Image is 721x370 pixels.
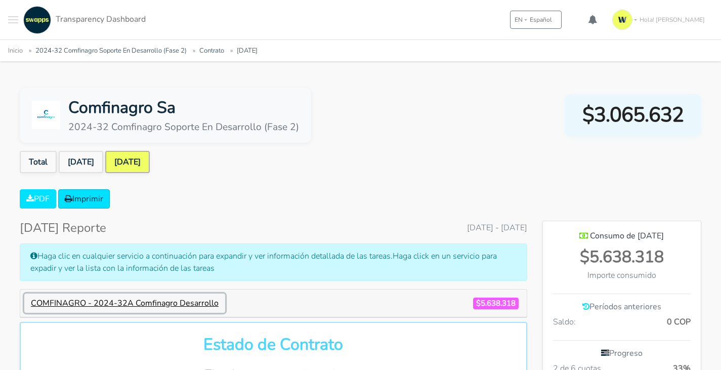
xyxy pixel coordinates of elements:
[237,46,258,55] a: [DATE]
[8,6,18,34] button: Toggle navigation menu
[640,15,705,24] span: Hola! [PERSON_NAME]
[59,151,103,173] a: [DATE]
[590,230,664,241] span: Consumo de [DATE]
[21,6,146,34] a: Transparency Dashboard
[8,46,23,55] a: Inicio
[608,6,713,34] a: Hola! [PERSON_NAME]
[35,46,187,55] a: 2024-32 Comfinagro Soporte En Desarrollo (Fase 2)
[58,189,110,209] a: Imprimir
[24,294,225,313] button: COMFINAGRO - 2024-32A Comfinagro Desarrollo
[553,302,691,312] h6: Períodos anteriores
[553,269,691,281] div: Importe consumido
[553,349,691,358] h6: Progreso
[32,101,60,129] img: Comfinagro Sa
[667,316,691,328] span: 0 COP
[467,222,527,234] span: [DATE] - [DATE]
[473,298,519,309] span: $5.638.318
[612,10,632,30] img: isotipo-3-3e143c57.png
[553,245,691,269] div: $5.638.318
[33,335,514,354] h2: Estado de Contrato
[20,221,106,235] h4: [DATE] Reporte
[23,6,51,34] img: swapps-linkedin-v2.jpg
[68,120,299,135] div: 2024-32 Comfinagro Soporte En Desarrollo (Fase 2)
[582,100,684,130] span: $3.065.632
[68,96,299,120] div: Comfinagro Sa
[56,14,146,25] span: Transparency Dashboard
[553,316,576,328] span: Saldo:
[20,189,56,209] a: PDF
[105,151,150,173] a: [DATE]
[20,243,527,281] div: Haga clic en cualquier servicio a continuación para expandir y ver información detallada de las t...
[20,151,57,173] a: Total
[530,15,552,24] span: Español
[510,11,562,29] button: ENEspañol
[199,46,224,55] a: Contrato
